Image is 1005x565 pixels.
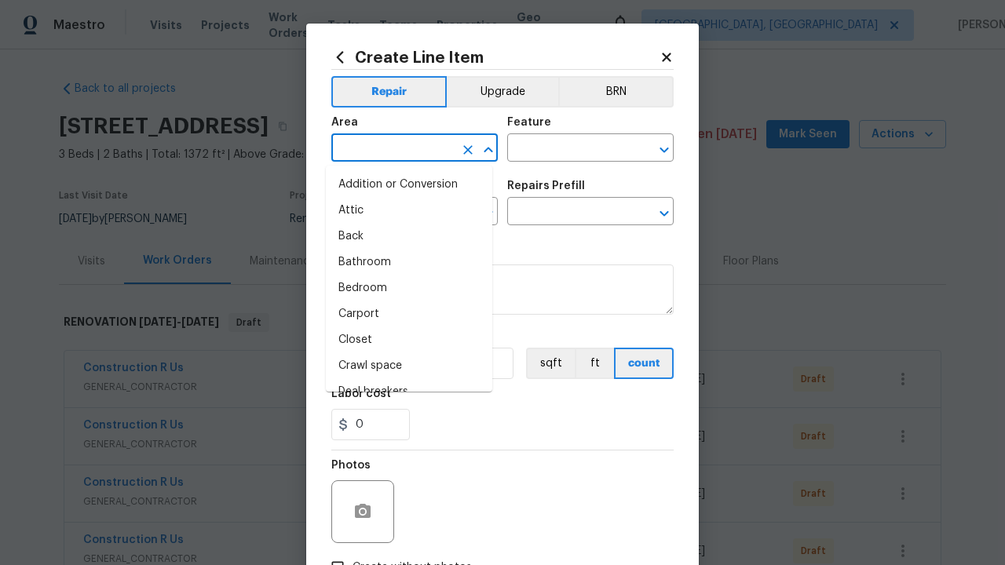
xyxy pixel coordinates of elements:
li: Back [326,224,492,250]
button: BRN [558,76,674,108]
button: Repair [331,76,447,108]
li: Closet [326,327,492,353]
button: Open [653,139,675,161]
li: Bathroom [326,250,492,275]
h5: Photos [331,460,371,471]
li: Deal breakers [326,379,492,405]
li: Bedroom [326,275,492,301]
h5: Repairs Prefill [507,180,585,191]
li: Attic [326,198,492,224]
h5: Feature [507,117,551,128]
button: Open [653,202,675,224]
li: Addition or Conversion [326,172,492,198]
h5: Area [331,117,358,128]
button: Close [477,139,499,161]
button: Clear [457,139,479,161]
h2: Create Line Item [331,49,660,66]
button: sqft [526,348,575,379]
li: Crawl space [326,353,492,379]
button: ft [575,348,614,379]
li: Carport [326,301,492,327]
button: count [614,348,674,379]
button: Upgrade [447,76,559,108]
